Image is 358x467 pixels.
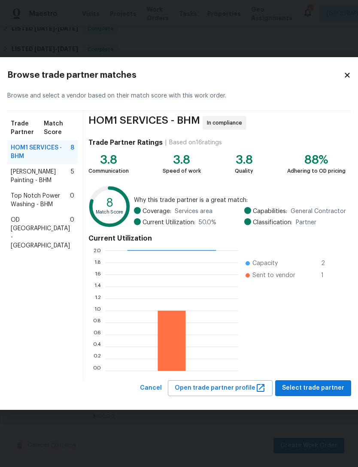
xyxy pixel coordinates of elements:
[70,216,74,250] span: 0
[175,383,266,394] span: Open trade partner profile
[94,308,101,313] text: 1.0
[140,383,162,394] span: Cancel
[175,207,212,216] span: Services area
[93,320,101,325] text: 0.8
[235,167,253,175] div: Quality
[253,218,292,227] span: Classification:
[11,216,70,250] span: OD [GEOGRAPHIC_DATA] - [GEOGRAPHIC_DATA]
[7,71,343,79] h2: Browse trade partner matches
[287,156,346,164] div: 88%
[93,356,101,361] text: 0.2
[275,380,351,396] button: Select trade partner
[134,196,346,205] span: Why this trade partner is a great match:
[94,260,101,265] text: 1.8
[321,271,335,280] span: 1
[235,156,253,164] div: 3.8
[252,259,278,268] span: Capacity
[199,218,216,227] span: 50.0 %
[93,368,101,373] text: 0.0
[71,168,74,185] span: 5
[94,296,101,301] text: 1.2
[93,344,101,349] text: 0.4
[7,81,351,111] div: Browse and select a vendor based on their match score with this work order.
[137,380,165,396] button: Cancel
[93,248,101,253] text: 2.0
[88,156,129,164] div: 3.8
[252,271,295,280] span: Sent to vendor
[11,119,44,137] span: Trade Partner
[163,167,201,175] div: Speed of work
[88,116,200,130] span: HOM1 SERVICES - BHM
[88,167,129,175] div: Communication
[94,284,101,289] text: 1.4
[95,210,123,215] text: Match Score
[143,207,171,216] span: Coverage:
[93,332,101,337] text: 0.6
[11,143,70,161] span: HOM1 SERVICES - BHM
[11,192,70,209] span: Top Notch Power Washing - BHM
[70,192,74,209] span: 0
[291,207,346,216] span: General Contractor
[321,259,335,268] span: 2
[287,167,346,175] div: Adhering to OD pricing
[253,207,287,216] span: Capabilities:
[70,143,74,161] span: 8
[163,156,201,164] div: 3.8
[168,380,273,396] button: Open trade partner profile
[207,119,246,127] span: In compliance
[88,234,346,243] h4: Current Utilization
[143,218,195,227] span: Current Utilization:
[88,138,163,147] h4: Trade Partner Ratings
[169,138,222,147] div: Based on 16 ratings
[44,119,74,137] span: Match Score
[94,272,101,277] text: 1.6
[282,383,344,394] span: Select trade partner
[11,168,71,185] span: [PERSON_NAME] Painting - BHM
[163,138,169,147] div: |
[296,218,316,227] span: Partner
[106,198,113,209] text: 8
